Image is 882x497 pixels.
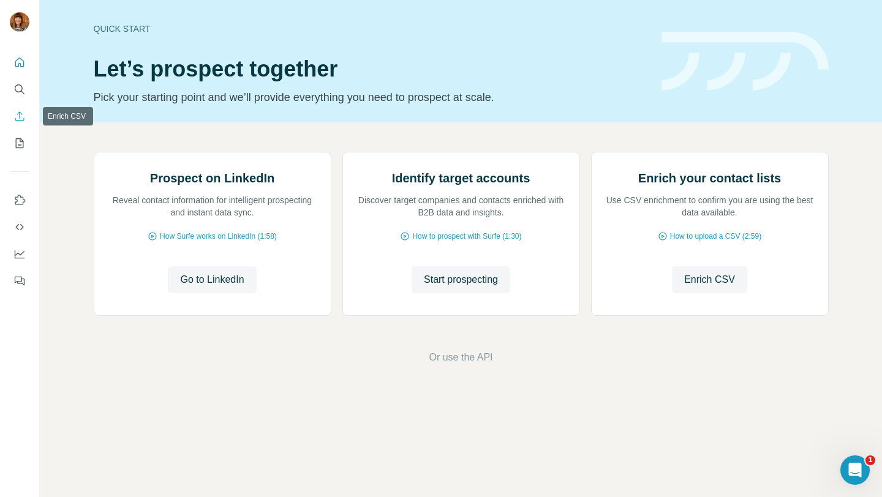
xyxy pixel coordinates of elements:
[429,350,492,365] button: Or use the API
[168,266,256,293] button: Go to LinkedIn
[10,132,29,154] button: My lists
[10,51,29,73] button: Quick start
[661,32,829,91] img: banner
[10,189,29,211] button: Use Surfe on LinkedIn
[107,194,318,219] p: Reveal contact information for intelligent prospecting and instant data sync.
[424,272,498,287] span: Start prospecting
[160,231,277,242] span: How Surfe works on LinkedIn (1:58)
[10,270,29,292] button: Feedback
[412,231,521,242] span: How to prospect with Surfe (1:30)
[94,57,647,81] h1: Let’s prospect together
[670,231,761,242] span: How to upload a CSV (2:59)
[638,170,781,187] h2: Enrich your contact lists
[412,266,510,293] button: Start prospecting
[10,105,29,127] button: Enrich CSV
[684,272,735,287] span: Enrich CSV
[10,78,29,100] button: Search
[10,216,29,238] button: Use Surfe API
[94,89,647,106] p: Pick your starting point and we’ll provide everything you need to prospect at scale.
[10,12,29,32] img: Avatar
[94,23,647,35] div: Quick start
[10,243,29,265] button: Dashboard
[840,455,870,485] iframe: Intercom live chat
[150,170,274,187] h2: Prospect on LinkedIn
[865,455,875,465] span: 1
[355,194,567,219] p: Discover target companies and contacts enriched with B2B data and insights.
[392,170,530,187] h2: Identify target accounts
[672,266,747,293] button: Enrich CSV
[180,272,244,287] span: Go to LinkedIn
[604,194,816,219] p: Use CSV enrichment to confirm you are using the best data available.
